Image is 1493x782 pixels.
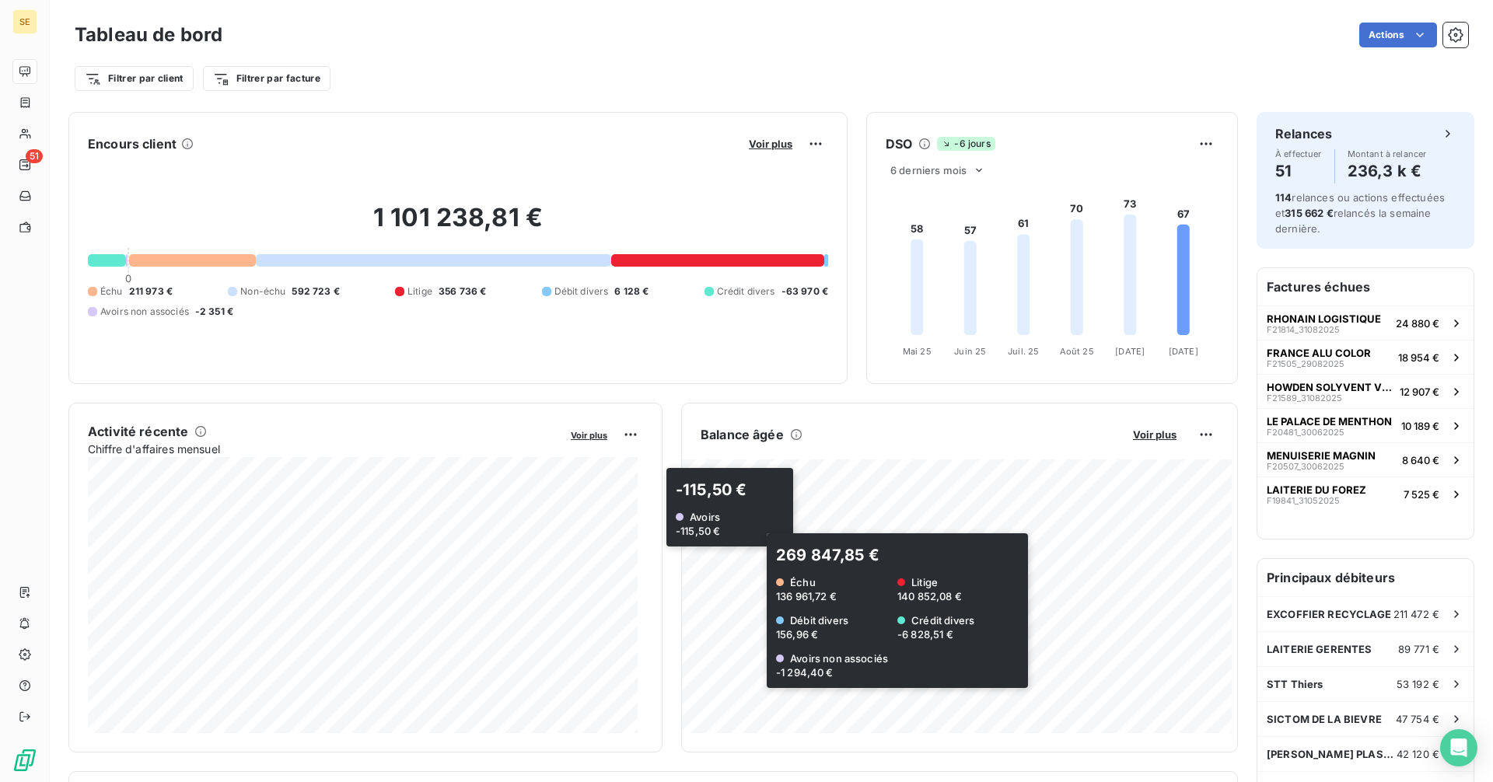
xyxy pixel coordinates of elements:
[1398,351,1439,364] span: 18 954 €
[88,422,188,441] h6: Activité récente
[88,202,828,249] h2: 1 101 238,81 €
[1257,305,1474,340] button: RHONAIN LOGISTIQUEF21814_3108202524 880 €
[1267,643,1372,655] span: LAITERIE GERENTES
[903,346,932,357] tspan: Mai 25
[75,66,194,91] button: Filtrer par client
[1267,347,1371,359] span: FRANCE ALU COLOR
[1267,713,1382,725] span: SICTOM DE LA BIEVRE
[1133,428,1177,441] span: Voir plus
[781,285,828,298] span: -63 970 €
[954,346,986,357] tspan: Juin 25
[1257,408,1474,442] button: LE PALACE DE MENTHONF20481_3006202510 189 €
[195,305,233,319] span: -2 351 €
[701,425,784,444] h6: Balance âgée
[100,305,189,319] span: Avoirs non associés
[1267,312,1381,325] span: RHONAIN LOGISTIQUE
[1404,488,1439,501] span: 7 525 €
[554,285,609,298] span: Débit divers
[717,285,775,298] span: Crédit divers
[1267,462,1344,471] span: F20507_30062025
[1169,346,1198,357] tspan: [DATE]
[744,137,797,151] button: Voir plus
[88,134,177,153] h6: Encours client
[1275,159,1322,183] h4: 51
[1257,477,1474,511] button: LAITERIE DU FOREZF19841_310520257 525 €
[1267,748,1397,760] span: [PERSON_NAME] PLASTIQUES INNOVATION SAS
[125,272,131,285] span: 0
[749,138,792,150] span: Voir plus
[1257,559,1474,596] h6: Principaux débiteurs
[1267,608,1391,620] span: EXCOFFIER RECYCLAGE
[1401,420,1439,432] span: 10 189 €
[292,285,339,298] span: 592 723 €
[1257,442,1474,477] button: MENUISERIE MAGNINF20507_300620258 640 €
[1267,496,1340,505] span: F19841_31052025
[1348,149,1427,159] span: Montant à relancer
[1393,608,1439,620] span: 211 472 €
[100,285,123,298] span: Échu
[1398,643,1439,655] span: 89 771 €
[1275,124,1332,143] h6: Relances
[566,428,612,442] button: Voir plus
[1257,340,1474,374] button: FRANCE ALU COLORF21505_2908202518 954 €
[203,66,330,91] button: Filtrer par facture
[1267,415,1392,428] span: LE PALACE DE MENTHON
[1397,678,1439,690] span: 53 192 €
[1275,191,1445,235] span: relances ou actions effectuées et relancés la semaine dernière.
[1275,149,1322,159] span: À effectuer
[1396,317,1439,330] span: 24 880 €
[1060,346,1094,357] tspan: Août 25
[129,285,173,298] span: 211 973 €
[571,430,607,441] span: Voir plus
[1115,346,1145,357] tspan: [DATE]
[1257,268,1474,305] h6: Factures échues
[1440,729,1477,766] div: Open Intercom Messenger
[1400,386,1439,398] span: 12 907 €
[1267,381,1393,393] span: HOWDEN SOLYVENT VENTEC
[937,137,995,151] span: -6 jours
[26,149,43,163] span: 51
[88,441,560,457] span: Chiffre d'affaires mensuel
[1267,678,1323,690] span: STT Thiers
[614,285,649,298] span: 6 128 €
[1267,449,1376,462] span: MENUISERIE MAGNIN
[12,9,37,34] div: SE
[1285,207,1333,219] span: 315 662 €
[12,748,37,773] img: Logo LeanPay
[1128,428,1181,442] button: Voir plus
[1267,393,1342,403] span: F21589_31082025
[1257,374,1474,408] button: HOWDEN SOLYVENT VENTECF21589_3108202512 907 €
[1008,346,1039,357] tspan: Juil. 25
[240,285,285,298] span: Non-échu
[75,21,222,49] h3: Tableau de bord
[407,285,432,298] span: Litige
[890,164,967,176] span: 6 derniers mois
[1396,713,1439,725] span: 47 754 €
[1267,428,1344,437] span: F20481_30062025
[1348,159,1427,183] h4: 236,3 k €
[1397,748,1439,760] span: 42 120 €
[1267,325,1340,334] span: F21814_31082025
[886,134,912,153] h6: DSO
[439,285,486,298] span: 356 736 €
[1267,359,1344,368] span: F21505_29082025
[1359,23,1437,47] button: Actions
[1275,191,1292,204] span: 114
[1267,484,1366,496] span: LAITERIE DU FOREZ
[1402,454,1439,466] span: 8 640 €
